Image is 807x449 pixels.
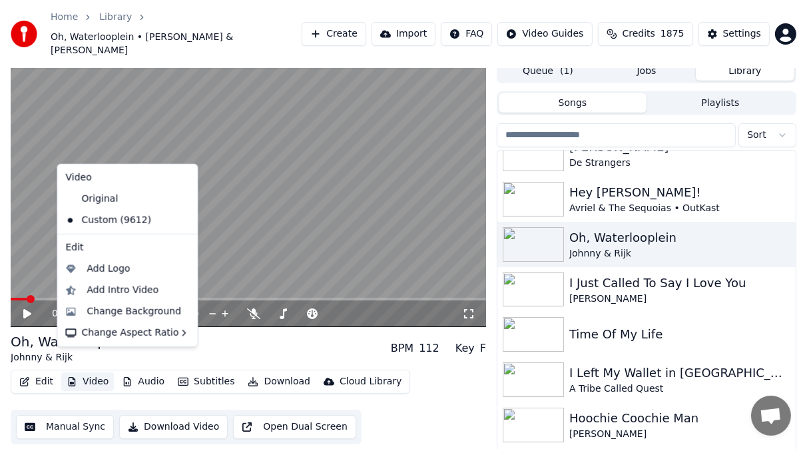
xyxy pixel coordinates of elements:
button: Video Guides [497,22,592,46]
span: Oh, Waterlooplein • [PERSON_NAME] & [PERSON_NAME] [51,31,302,57]
div: / [52,307,84,320]
div: I Just Called To Say I Love You [569,274,790,292]
button: Create [302,22,366,46]
div: Original [60,189,174,210]
a: Home [51,11,78,24]
button: Video [61,372,114,391]
span: Credits [623,27,655,41]
div: Video [60,167,194,189]
button: Edit [14,372,59,391]
button: Download Video [119,415,228,439]
div: Oh, Waterlooplein [569,228,790,247]
nav: breadcrumb [51,11,302,57]
div: Cloud Library [340,375,402,388]
button: Songs [499,93,647,113]
div: I Left My Wallet in [GEOGRAPHIC_DATA] [569,364,790,382]
div: 112 [419,340,439,356]
div: Oh, Waterlooplein [11,332,130,351]
button: Download [242,372,316,391]
div: Custom (9612) [60,210,174,231]
button: FAQ [441,22,492,46]
div: A Tribe Called Quest [569,382,790,396]
div: [PERSON_NAME] [569,428,790,441]
div: Time Of My Life [569,325,790,344]
button: Settings [698,22,770,46]
button: Credits1875 [598,22,693,46]
span: Sort [747,129,766,142]
div: Key [455,340,475,356]
div: Hey [PERSON_NAME]! [569,183,790,202]
div: Johnny & Rijk [569,247,790,260]
button: Import [372,22,435,46]
img: youka [11,21,37,47]
button: Open Dual Screen [233,415,356,439]
button: Manual Sync [16,415,114,439]
button: Subtitles [172,372,240,391]
div: Settings [723,27,761,41]
div: Change Background [87,305,181,318]
div: Add Logo [87,262,130,276]
div: Open de chat [751,396,791,436]
div: F [480,340,486,356]
button: Audio [117,372,170,391]
div: BPM [391,340,413,356]
div: Edit [60,237,194,258]
div: De Strangers [569,157,790,170]
div: [PERSON_NAME] [569,292,790,306]
span: ( 1 ) [560,65,573,78]
div: Change Aspect Ratio [60,322,194,344]
button: Playlists [647,93,794,113]
div: Johnny & Rijk [11,351,130,364]
div: Avriel & The Sequoias • OutKast [569,202,790,215]
button: Jobs [597,61,696,81]
button: Queue [499,61,597,81]
span: 1875 [661,27,684,41]
div: Hoochie Coochie Man [569,409,790,428]
a: Library [99,11,132,24]
span: 0:05 [52,307,73,320]
div: Add Intro Video [87,284,158,297]
button: Library [696,61,794,81]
